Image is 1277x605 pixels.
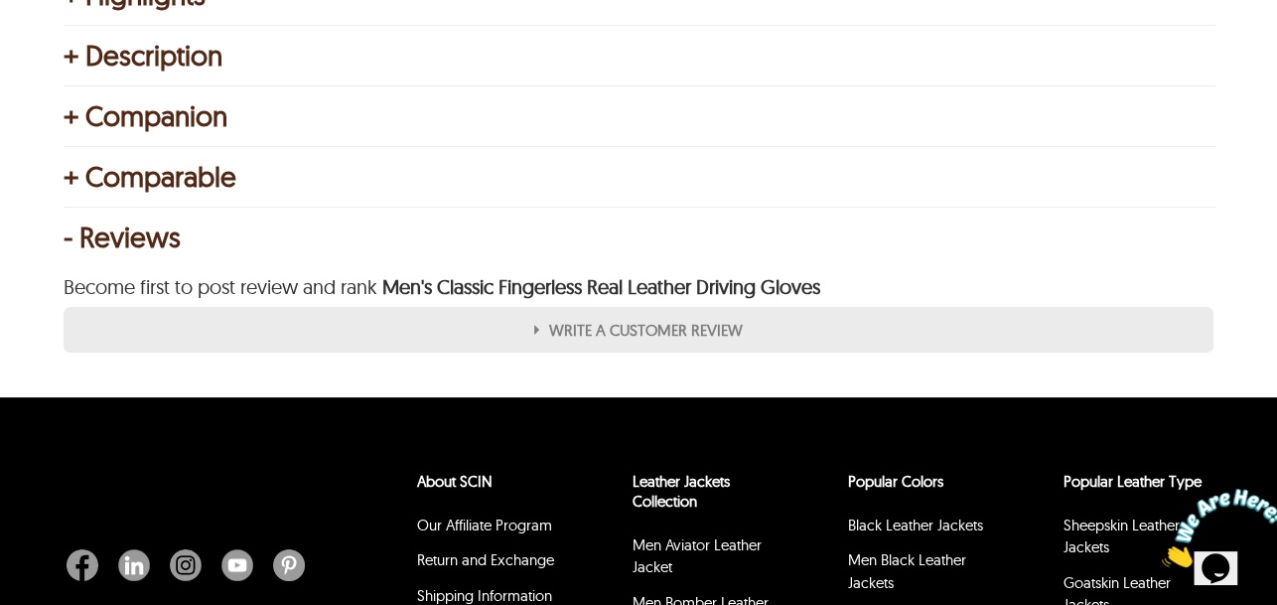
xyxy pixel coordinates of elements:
[848,472,943,491] a: popular leather jacket colors
[273,549,305,581] img: Pinterest
[845,546,988,604] li: Men Black Leather Jackets
[67,549,98,581] img: Facebook
[64,277,1212,297] div: Become first to post review and rank Men's Classic Fingerless Real Leather Driving Gloves
[160,549,212,581] a: Instagram
[108,549,160,581] a: Linkedin
[414,546,557,582] li: Return and Exchange
[64,167,1212,187] div: + Comparable
[64,227,1212,247] div: - Reviews
[118,549,150,581] img: Linkedin
[845,512,988,547] li: Black Leather Jackets
[417,586,552,605] a: Shipping Information
[848,550,966,592] a: Men Black Leather Jackets
[417,472,493,491] a: About SCIN
[633,535,762,577] a: Men Aviator Leather Jacket
[8,8,16,25] span: 1
[221,549,253,581] img: Youtube
[64,46,1212,66] div: + Description
[64,106,1212,126] div: + Companion
[417,550,554,569] a: Return and Exchange
[263,549,305,581] a: Pinterest
[633,472,730,511] a: Leather Jackets Collection
[8,8,131,86] img: Chat attention grabber
[630,531,773,589] li: Men Aviator Leather Jacket
[1154,481,1277,575] iframe: chat widget
[414,512,557,547] li: Our Affiliate Program
[212,549,263,581] a: Youtube
[1064,472,1202,491] a: Popular Leather Type
[1064,516,1180,557] a: Sheepskin Leather Jackets
[67,549,108,581] a: Facebook
[1061,512,1204,569] li: Sheepskin Leather Jackets
[377,274,820,299] strong: Men's Classic Fingerless Real Leather Driving Gloves
[417,516,552,534] a: Our Affiliate Program
[848,516,983,534] a: Black Leather Jackets
[170,549,202,581] img: Instagram
[64,307,1212,353] label: Write A customer review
